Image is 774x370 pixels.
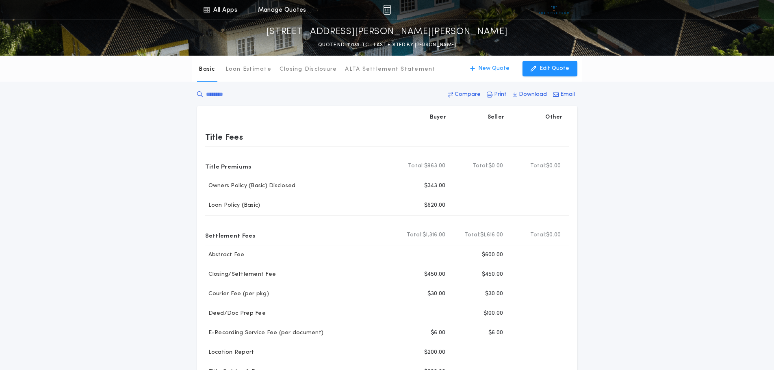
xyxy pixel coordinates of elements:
p: $30.00 [485,290,503,298]
b: Total: [473,162,489,170]
b: Total: [530,162,546,170]
p: Title Fees [205,130,243,143]
p: $450.00 [482,270,503,279]
p: Location Report [205,348,254,357]
button: Compare [446,87,483,102]
p: Print [494,91,507,99]
p: $6.00 [431,329,445,337]
p: Closing/Settlement Fee [205,270,276,279]
p: Buyer [430,113,446,121]
b: Total: [464,231,481,239]
p: Compare [455,91,481,99]
p: $343.00 [424,182,446,190]
p: Courier Fee (per pkg) [205,290,269,298]
b: Total: [530,231,546,239]
b: Total: [408,162,424,170]
b: Total: [407,231,423,239]
p: Download [519,91,547,99]
p: $6.00 [488,329,503,337]
p: Owners Policy (Basic) Disclosed [205,182,296,190]
p: $30.00 [427,290,446,298]
span: $0.00 [488,162,503,170]
span: $1,616.00 [480,231,503,239]
button: New Quote [462,61,518,76]
p: $600.00 [482,251,503,259]
p: ALTA Settlement Statement [345,65,435,74]
p: Basic [199,65,215,74]
p: Other [545,113,562,121]
p: Abstract Fee [205,251,245,259]
img: img [383,5,391,15]
p: QUOTE ND-11033-TC - LAST EDITED BY [PERSON_NAME] [318,41,456,49]
button: Download [510,87,549,102]
p: Loan Policy (Basic) [205,201,260,210]
button: Edit Quote [523,61,577,76]
p: Seller [488,113,505,121]
p: E-Recording Service Fee (per document) [205,329,324,337]
p: $100.00 [483,309,503,318]
p: Loan Estimate [225,65,271,74]
p: $200.00 [424,348,446,357]
p: Settlement Fees [205,229,256,242]
p: New Quote [478,65,509,73]
span: $963.00 [424,162,446,170]
button: Email [551,87,577,102]
p: Closing Disclosure [280,65,337,74]
p: $450.00 [424,270,446,279]
p: Deed/Doc Prep Fee [205,309,266,318]
p: Email [560,91,575,99]
p: Title Premiums [205,160,251,173]
p: $620.00 [424,201,446,210]
p: Edit Quote [540,65,569,73]
p: [STREET_ADDRESS][PERSON_NAME][PERSON_NAME] [267,26,508,39]
span: $1,316.00 [423,231,445,239]
button: Print [484,87,509,102]
img: vs-icon [539,6,569,14]
span: $0.00 [546,231,561,239]
span: $0.00 [546,162,561,170]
